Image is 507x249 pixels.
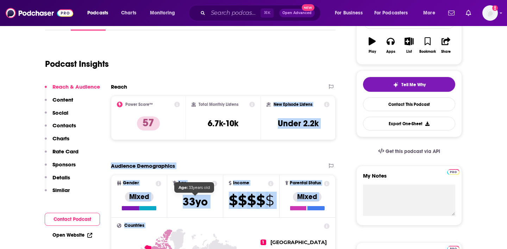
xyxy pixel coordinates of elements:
div: Share [441,50,451,54]
input: Search podcasts, credits, & more... [208,7,261,19]
span: Age [178,181,187,185]
button: Social [45,109,68,122]
button: tell me why sparkleTell Me Why [363,77,455,92]
span: ⌘ K [261,8,274,18]
button: Content [45,96,73,109]
a: Pro website [447,168,459,175]
div: Mixed [293,192,321,202]
span: Charts [121,8,136,18]
div: Apps [386,50,395,54]
span: 33 yo [183,195,208,209]
span: More [423,8,435,18]
button: Sponsors [45,161,76,174]
button: open menu [330,7,371,19]
div: Search podcasts, credits, & more... [195,5,327,21]
p: Sponsors [52,161,76,168]
p: Social [52,109,68,116]
span: Gender [123,181,139,185]
div: Play [369,50,376,54]
span: New [302,4,314,11]
span: $ [238,195,246,206]
h2: Power Score™ [125,102,153,107]
button: Rate Card [45,148,79,161]
span: [GEOGRAPHIC_DATA] [270,239,327,245]
svg: Add a profile image [492,5,498,11]
h1: Podcast Insights [45,59,109,69]
p: Reach & Audience [52,83,100,90]
div: Bookmark [419,50,436,54]
button: Bookmark [418,33,437,58]
a: Contact This Podcast [363,97,455,111]
button: Details [45,174,70,187]
button: Similar [45,187,70,200]
button: Apps [381,33,400,58]
button: open menu [370,7,418,19]
button: Share [437,33,455,58]
b: Age: [179,185,188,190]
span: $ [265,195,274,206]
button: Contacts [45,122,76,135]
span: Countries [124,223,144,228]
span: $ [256,195,265,206]
span: Get this podcast via API [386,148,440,154]
button: Reach & Audience [45,83,100,96]
img: Podchaser - Follow, Share and Rate Podcasts [6,6,73,20]
a: Show notifications dropdown [463,7,474,19]
button: List [400,33,418,58]
button: open menu [82,7,117,19]
button: Show profile menu [482,5,498,21]
p: Details [52,174,70,181]
span: Tell Me Why [401,82,426,88]
img: Podchaser Pro [447,169,459,175]
label: My Notes [363,172,455,185]
img: User Profile [482,5,498,21]
h2: New Episode Listens [274,102,312,107]
h2: Reach [111,83,127,90]
span: Podcasts [87,8,108,18]
h3: 6.7k-10k [208,118,238,129]
a: Charts [117,7,140,19]
span: Logged in as megcassidy [482,5,498,21]
h2: Audience Demographics [111,162,175,169]
p: Charts [52,135,69,142]
div: List [406,50,412,54]
span: Open Advanced [282,11,312,15]
p: Similar [52,187,70,193]
span: $ [229,195,237,206]
p: Rate Card [52,148,79,155]
button: open menu [145,7,184,19]
button: Open AdvancedNew [279,9,315,17]
a: Get this podcast via API [373,143,446,160]
span: For Podcasters [374,8,408,18]
a: Show notifications dropdown [445,7,457,19]
span: For Business [335,8,363,18]
span: 1 [261,240,266,245]
button: Contact Podcast [45,213,100,226]
span: $ [247,195,256,206]
h2: Total Monthly Listens [199,102,238,107]
button: open menu [418,7,444,19]
span: Parental Status [290,181,321,185]
p: Content [52,96,73,103]
button: Play [363,33,381,58]
p: Contacts [52,122,76,129]
span: Income [233,181,249,185]
p: 57 [137,116,160,130]
a: Open Website [52,232,92,238]
h3: Under 2.2k [278,118,319,129]
button: Charts [45,135,69,148]
button: Export One-Sheet [363,117,455,130]
img: tell me why sparkle [393,82,399,88]
div: Mixed [125,192,154,202]
span: Monitoring [150,8,175,18]
span: 33 years old [179,185,210,190]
